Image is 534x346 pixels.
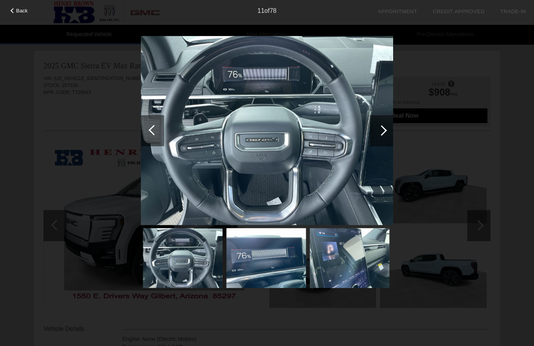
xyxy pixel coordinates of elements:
span: Back [16,8,28,14]
span: 11 [258,7,265,14]
span: 78 [270,7,277,14]
img: 12.jpg [226,228,306,288]
img: 11.jpg [143,228,222,288]
a: Trade-In [500,9,526,14]
img: 13.jpg [310,228,389,288]
img: 11.jpg [141,36,393,225]
a: Credit Approved [433,9,485,14]
a: Appointment [378,9,417,14]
